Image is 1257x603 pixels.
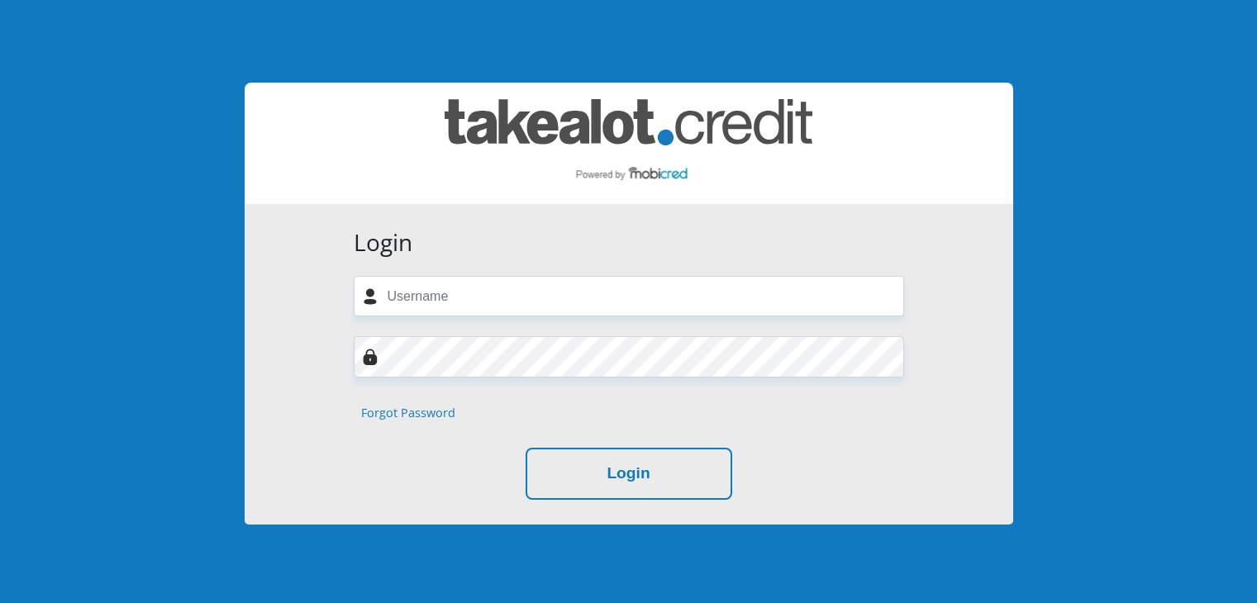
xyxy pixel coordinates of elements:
a: Forgot Password [361,404,455,422]
img: Image [362,349,379,365]
button: Login [526,448,732,500]
img: user-icon image [362,288,379,305]
img: takealot_credit logo [445,99,812,188]
h3: Login [354,229,904,257]
input: Username [354,276,904,316]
